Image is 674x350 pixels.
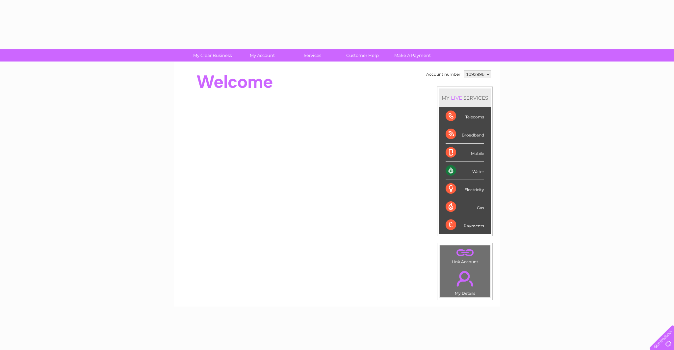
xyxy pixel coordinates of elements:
[446,180,484,198] div: Electricity
[425,69,462,80] td: Account number
[446,198,484,216] div: Gas
[446,162,484,180] div: Water
[446,144,484,162] div: Mobile
[335,49,390,62] a: Customer Help
[450,95,463,101] div: LIVE
[441,267,488,290] a: .
[439,88,491,107] div: MY SERVICES
[439,265,490,298] td: My Details
[446,216,484,234] div: Payments
[285,49,340,62] a: Services
[441,247,488,259] a: .
[446,107,484,125] div: Telecoms
[446,125,484,143] div: Broadband
[385,49,440,62] a: Make A Payment
[439,245,490,266] td: Link Account
[185,49,240,62] a: My Clear Business
[235,49,290,62] a: My Account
